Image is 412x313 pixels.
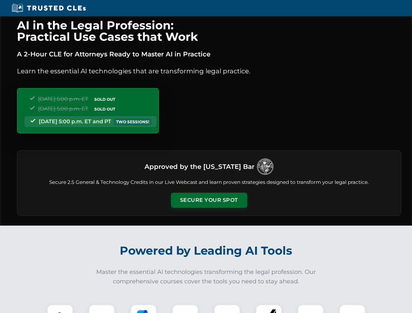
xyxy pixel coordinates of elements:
p: Learn the essential AI technologies that are transforming legal practice. [17,66,401,76]
h3: Approved by the [US_STATE] Bar [145,161,254,172]
h2: Powered by Leading AI Tools [25,239,387,262]
span: SOLD OUT [92,106,117,112]
h1: AI in the Legal Profession: Practical Use Cases that Work [17,20,401,42]
span: [DATE] 5:00 p.m. ET [38,106,88,112]
p: Master the essential AI technologies transforming the legal profession. Our comprehensive courses... [92,267,320,286]
span: [DATE] 5:00 p.m. ET [38,96,88,102]
p: Secure 2.5 General & Technology Credits in our Live Webcast and learn proven strategies designed ... [25,179,393,186]
button: Secure Your Spot [171,193,247,208]
span: SOLD OUT [92,96,117,103]
img: Logo [257,158,273,175]
p: A 2-Hour CLE for Attorneys Ready to Master AI in Practice [17,49,401,59]
img: Trusted CLEs [10,3,88,13]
